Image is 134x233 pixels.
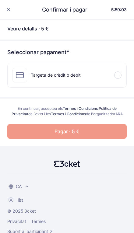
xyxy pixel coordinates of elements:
[63,106,98,111] a: Termes i Condicions
[51,112,86,116] a: Termes i Condicions
[7,48,127,57] h3: Seleccionar pagament*
[35,5,87,14] span: Confirmar i pagar
[31,219,46,224] a: Termes
[7,219,26,224] a: Privacitat
[55,128,79,135] span: Pagar · 5 €
[7,208,127,214] div: © 2025 3cket
[7,124,127,139] button: Pagar · 5 €
[31,72,81,78] div: Targeta de crèdit o dèbit
[7,106,127,117] div: En continuar, accepteu els i de 3cket i les de l'organitzador
[16,183,22,190] p: ca
[115,112,123,116] span: ARA
[111,7,127,12] span: 5:59:03
[7,25,49,32] p: Veure detalls · 5 €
